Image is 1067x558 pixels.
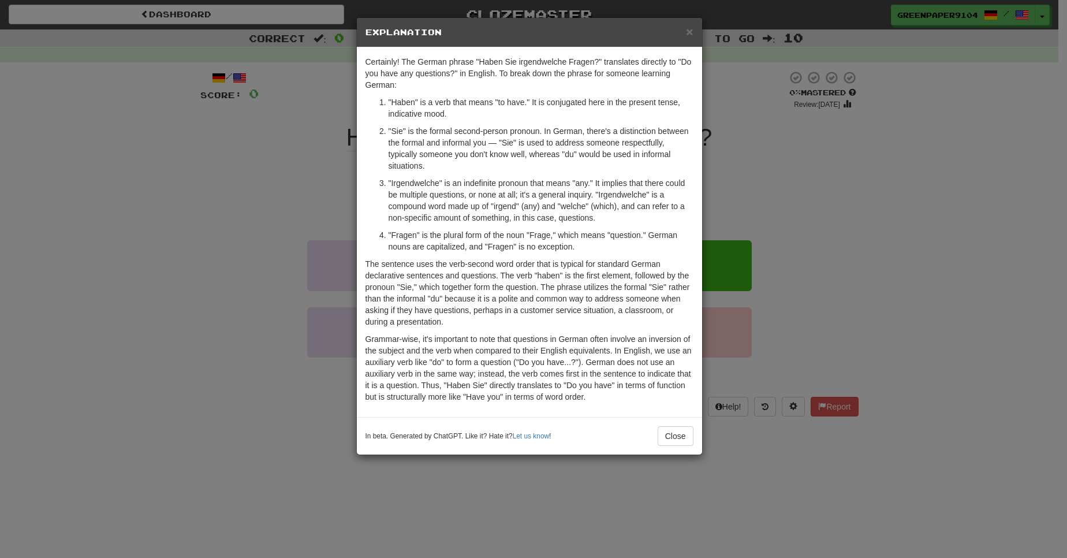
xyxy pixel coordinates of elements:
[389,125,693,172] p: "Sie" is the formal second-person pronoun. In German, there's a distinction between the formal an...
[365,56,693,91] p: Certainly! The German phrase "Haben Sie irgendwelche Fragen?" translates directly to "Do you have...
[389,96,693,120] p: "Haben" is a verb that means "to have." It is conjugated here in the present tense, indicative mood.
[389,177,693,224] p: "Irgendwelche" is an indefinite pronoun that means "any." It implies that there could be multiple...
[365,333,693,403] p: Grammar-wise, it's important to note that questions in German often involve an inversion of the s...
[389,229,693,252] p: "Fragen" is the plural form of the noun "Frage," which means "question." German nouns are capital...
[365,258,693,328] p: The sentence uses the verb-second word order that is typical for standard German declarative sent...
[658,426,693,446] button: Close
[686,25,693,38] span: ×
[686,25,693,38] button: Close
[365,431,551,441] small: In beta. Generated by ChatGPT. Like it? Hate it? !
[513,432,549,440] a: Let us know
[365,27,693,38] h5: Explanation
